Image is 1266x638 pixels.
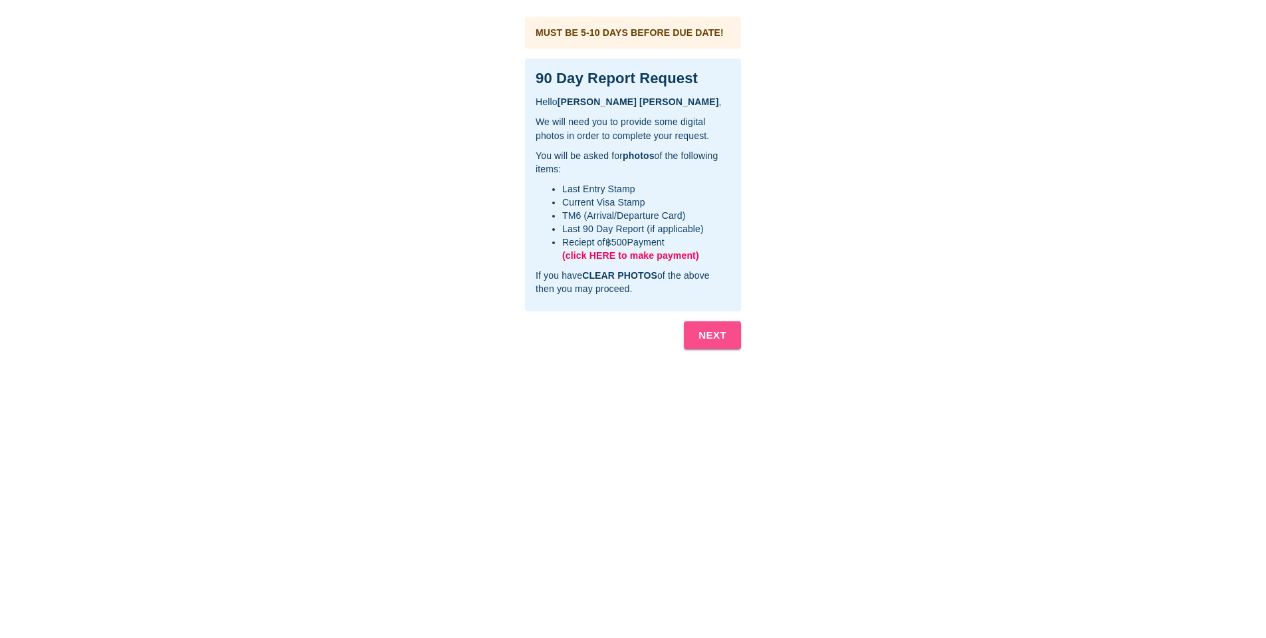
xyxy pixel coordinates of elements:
[582,270,657,281] b: CLEAR PHOTOS
[536,26,724,39] div: MUST BE 5-10 DAYS BEFORE DUE DATE!
[623,150,655,161] b: photos
[536,115,730,142] div: We will need you to provide some digital photos in order to complete your request.
[536,70,698,86] b: 90 Day Report Request
[536,269,730,295] div: If you have of the above then you may proceed.
[562,209,730,222] li: TM6 (Arrival/Departure Card)
[536,149,730,176] div: You will be asked for of the following items:
[558,96,719,107] b: [PERSON_NAME] [PERSON_NAME]
[562,236,730,262] li: Reciept of ฿500 Payment
[536,95,730,108] div: Hello ,
[562,182,730,196] li: Last Entry Stamp
[698,327,726,344] b: NEXT
[562,196,730,209] li: Current Visa Stamp
[684,321,741,349] button: NEXT
[562,222,730,236] li: Last 90 Day Report (if applicable)
[562,250,699,261] span: (click HERE to make payment)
